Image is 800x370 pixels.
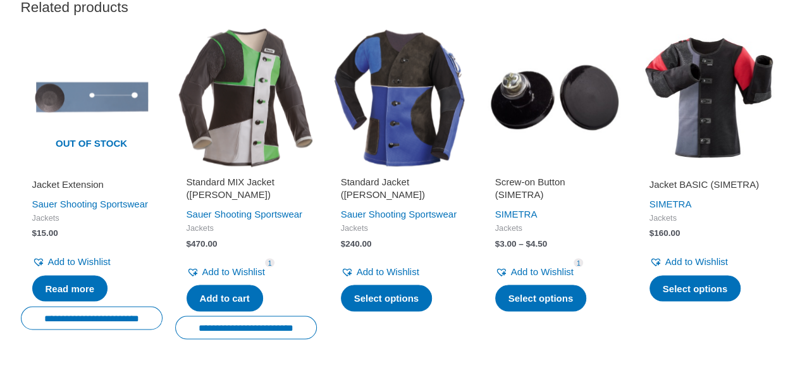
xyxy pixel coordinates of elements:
[341,176,460,200] h2: Standard Jacket ([PERSON_NAME])
[649,178,768,195] a: Jacket BASIC (SIMETRA)
[495,262,574,280] a: Add to Wishlist
[519,238,524,248] span: –
[48,256,111,266] span: Add to Wishlist
[526,238,531,248] span: $
[32,178,151,191] h2: Jacket Extension
[265,258,275,268] span: 1
[341,209,457,219] a: Sauer Shooting Sportswear
[187,176,305,200] h2: Standard MIX Jacket ([PERSON_NAME])
[32,228,58,238] bdi: 15.00
[649,199,692,209] a: SIMETRA
[187,176,305,206] a: Standard MIX Jacket ([PERSON_NAME])
[341,238,372,248] bdi: 240.00
[341,223,460,234] span: Jackets
[341,176,460,206] a: Standard Jacket ([PERSON_NAME])
[187,285,263,311] a: Add to cart: “Standard MIX Jacket (SAUER)”
[341,285,433,311] a: Select options for “Standard Jacket (SAUER)”
[495,176,614,206] a: Screw-on Button (SIMETRA)
[187,262,265,280] a: Add to Wishlist
[511,266,574,276] span: Add to Wishlist
[649,178,768,191] h2: Jacket BASIC (SIMETRA)
[21,27,163,168] a: Out of stock
[638,27,780,168] img: Jacket BASIC
[495,176,614,200] h2: Screw-on Button (SIMETRA)
[187,209,302,219] a: Sauer Shooting Sportswear
[495,285,587,311] a: Select options for “Screw-on Button (SIMETRA)”
[32,275,108,302] a: Read more about “Jacket Extension”
[357,266,419,276] span: Add to Wishlist
[187,238,218,248] bdi: 470.00
[341,262,419,280] a: Add to Wishlist
[574,258,584,268] span: 1
[329,27,471,168] img: Standard Jacket
[649,275,741,302] a: Select options for “Jacket BASIC (SIMETRA)”
[526,238,547,248] bdi: 4.50
[495,223,614,234] span: Jackets
[32,178,151,195] a: Jacket Extension
[495,238,500,248] span: $
[341,238,346,248] span: $
[202,266,265,276] span: Add to Wishlist
[30,130,153,159] span: Out of stock
[484,27,625,168] img: Screw-on Button (SIMETRA)
[187,238,192,248] span: $
[32,213,151,224] span: Jackets
[495,238,517,248] bdi: 3.00
[187,223,305,234] span: Jackets
[649,228,680,238] bdi: 160.00
[495,209,538,219] a: SIMETRA
[32,228,37,238] span: $
[175,27,317,168] img: Standard MIX Jacket
[649,213,768,224] span: Jackets
[649,252,728,270] a: Add to Wishlist
[665,256,728,266] span: Add to Wishlist
[32,252,111,270] a: Add to Wishlist
[21,27,163,168] img: Jacket extension
[649,228,655,238] span: $
[32,199,148,209] a: Sauer Shooting Sportswear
